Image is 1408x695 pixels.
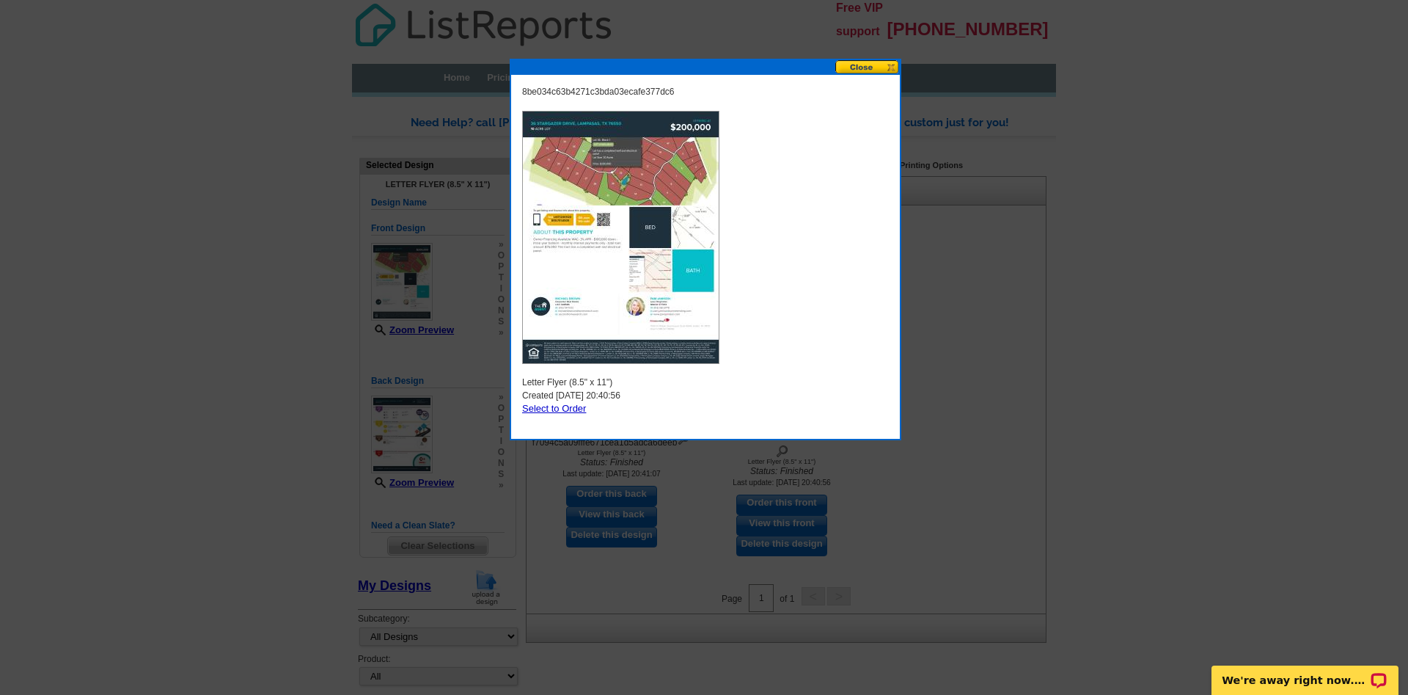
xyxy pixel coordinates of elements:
[1202,649,1408,695] iframe: LiveChat chat widget
[522,390,620,402] span: Created [DATE] 20:40:56
[522,403,586,414] a: Select to Order
[522,111,719,364] img: large-thumb.jpg
[522,376,612,389] span: Letter Flyer (8.5" x 11")
[522,86,675,98] span: 8be034c63b4271c3bda03ecafe377dc6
